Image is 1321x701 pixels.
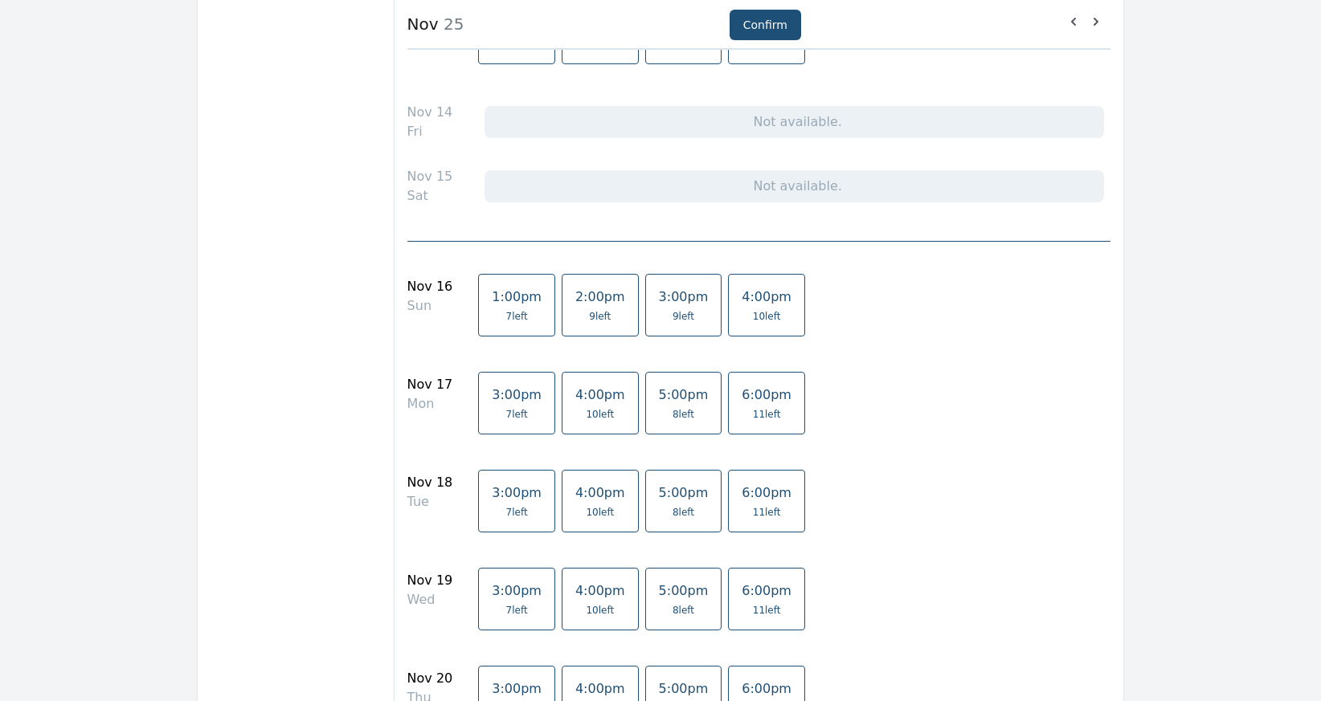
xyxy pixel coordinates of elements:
span: 8 left [673,604,694,617]
span: 4:00pm [742,289,791,304]
span: 10 left [586,506,614,519]
div: Nov 15 [407,167,453,186]
div: Not available. [485,106,1104,138]
span: 4:00pm [575,681,625,696]
span: 6:00pm [742,681,791,696]
span: 3:00pm [492,485,542,500]
div: Wed [407,590,453,609]
button: Confirm [730,10,801,40]
span: 7 left [506,408,528,421]
span: 11 left [753,506,781,519]
span: 5:00pm [659,583,709,598]
div: Nov 16 [407,277,453,296]
span: 4:00pm [575,583,625,598]
div: Sun [407,296,453,316]
span: 10 left [753,310,781,323]
span: 9 left [673,310,694,323]
span: 3:00pm [492,583,542,598]
span: 3:00pm [659,289,709,304]
div: Not available. [485,170,1104,202]
span: 6:00pm [742,485,791,500]
span: 4:00pm [575,387,625,402]
span: 11 left [753,604,781,617]
span: 5:00pm [659,387,709,402]
span: 5:00pm [659,681,709,696]
div: Tue [407,492,453,511]
strong: Nov [407,14,439,34]
div: Sat [407,186,453,206]
span: 9 left [589,310,611,323]
span: 5:00pm [659,485,709,500]
div: Nov 14 [407,103,453,122]
span: 1:00pm [492,289,542,304]
span: 10 left [586,408,614,421]
span: 11 left [753,408,781,421]
div: Fri [407,122,453,141]
div: Nov 17 [407,375,453,394]
span: 6:00pm [742,583,791,598]
span: 8 left [673,408,694,421]
div: Nov 19 [407,571,453,590]
span: 8 left [673,506,694,519]
span: 6:00pm [742,387,791,402]
span: 7 left [506,604,528,617]
span: 10 left [586,604,614,617]
div: Nov 20 [407,669,453,688]
span: 7 left [506,310,528,323]
span: 4:00pm [575,485,625,500]
span: 3:00pm [492,387,542,402]
span: 7 left [506,506,528,519]
div: Nov 18 [407,473,453,492]
span: 3:00pm [492,681,542,696]
span: 2:00pm [575,289,625,304]
div: Mon [407,394,453,414]
span: 25 [439,14,464,34]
